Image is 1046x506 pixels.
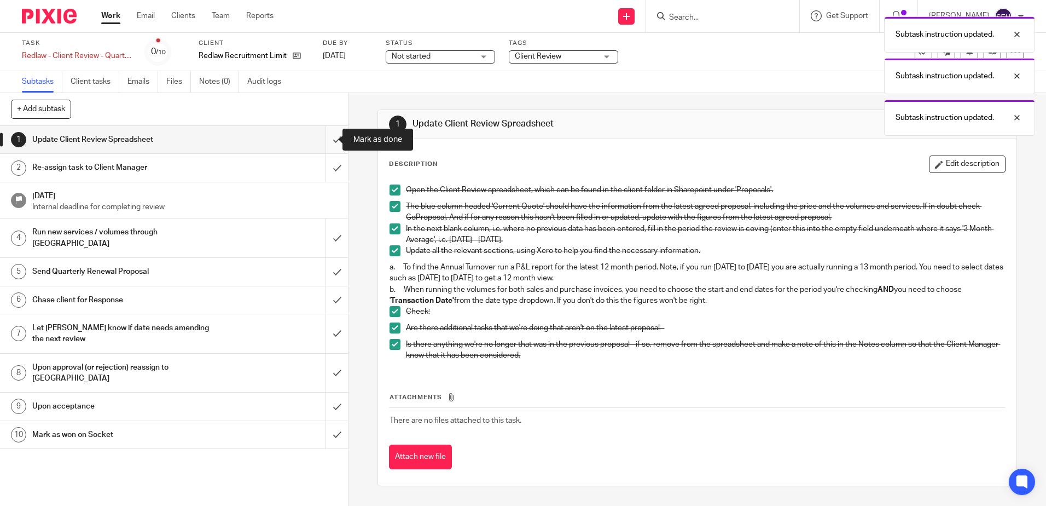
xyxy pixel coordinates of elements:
a: Reports [246,10,274,21]
p: Update all the relevant sections, using Xero to help you find the necessary information. [406,245,1004,256]
h1: Send Quarterly Renewal Proposal [32,263,220,280]
strong: Transaction Date' [391,297,454,304]
span: Not started [392,53,431,60]
div: 4 [11,231,26,246]
p: The blue column headed 'Current Quote' should have the information from the latest agreed proposa... [406,201,1004,223]
p: b. When running the volumes for both sales and purchase invoices, you need to choose the start an... [390,284,1004,307]
p: Is there anything we're no longer that was in the previous proposal - if so, remove from the spre... [406,339,1004,361]
a: Work [101,10,120,21]
div: 7 [11,326,26,341]
div: Redlaw - Client Review - Quarter 3 [22,50,131,61]
h1: Mark as won on Socket [32,427,220,443]
div: 1 [11,132,26,147]
div: 5 [11,264,26,279]
p: a. To find the Annual Turnover run a P&L report for the latest 12 month period. Note, if you run ... [390,262,1004,284]
div: 9 [11,399,26,414]
h1: Upon acceptance [32,398,220,415]
a: Team [212,10,230,21]
div: 8 [11,365,26,381]
div: 10 [11,427,26,442]
p: Internal deadline for completing review [32,202,338,212]
p: In the next blank column, i.e. where no previous data has been entered, fill in the period the re... [406,223,1004,246]
h1: Chase client for Response [32,292,220,308]
strong: AND [878,286,894,294]
div: 1 [389,116,406,133]
span: Attachments [390,394,442,400]
a: Clients [171,10,195,21]
a: Notes (0) [199,71,239,93]
a: Client tasks [71,71,119,93]
p: Subtask instruction updated. [896,29,994,40]
div: 0 [151,45,166,58]
span: [DATE] [323,52,346,60]
p: Redlaw Recruitment Limited [199,50,287,61]
p: Check: [406,306,1004,317]
label: Status [386,39,495,48]
a: Subtasks [22,71,62,93]
img: svg%3E [995,8,1012,25]
h1: Let [PERSON_NAME] know if date needs amending the next review [32,320,220,348]
small: /10 [156,49,166,55]
p: Are there additional tasks that we're doing that aren't on the latest proposal - [406,323,1004,334]
label: Task [22,39,131,48]
button: Edit description [929,156,1006,173]
a: Email [137,10,155,21]
button: Attach new file [389,445,452,469]
a: Files [166,71,191,93]
h1: [DATE] [32,188,338,202]
label: Tags [509,39,618,48]
label: Client [199,39,309,48]
a: Emails [127,71,158,93]
div: 6 [11,292,26,308]
span: There are no files attached to this task. [390,417,521,424]
span: Client Review [515,53,561,60]
h1: Update Client Review Spreadsheet [412,118,720,130]
p: Description [389,160,438,169]
label: Due by [323,39,372,48]
p: Subtask instruction updated. [896,71,994,82]
a: Audit logs [247,71,289,93]
h1: Run new services / volumes through [GEOGRAPHIC_DATA] [32,224,220,252]
h1: Upon approval (or rejection) reassign to [GEOGRAPHIC_DATA] [32,359,220,387]
p: Subtask instruction updated. [896,112,994,123]
h1: Re-assign task to Client Manager [32,159,220,176]
button: + Add subtask [11,100,71,118]
p: Open the Client Review spreadsheet, which can be found in the client folder in Sharepoint under '... [406,185,1004,196]
img: Pixie [22,9,77,24]
div: 2 [11,160,26,176]
h1: Update Client Review Spreadsheet [32,131,220,148]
